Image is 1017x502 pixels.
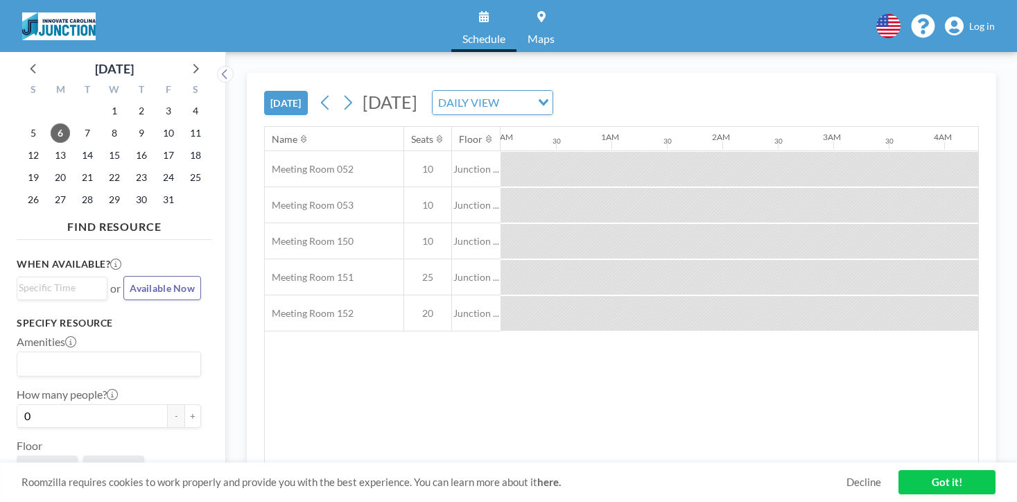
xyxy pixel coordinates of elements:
[123,276,201,300] button: Available Now
[132,168,151,187] span: Thursday, October 23, 2025
[186,168,205,187] span: Saturday, October 25, 2025
[553,137,561,146] div: 30
[265,199,354,211] span: Meeting Room 053
[601,132,619,142] div: 1AM
[846,476,881,489] a: Decline
[184,404,201,428] button: +
[105,123,124,143] span: Wednesday, October 8, 2025
[132,123,151,143] span: Thursday, October 9, 2025
[411,133,433,146] div: Seats
[945,17,995,36] a: Log in
[823,132,841,142] div: 3AM
[17,335,76,349] label: Amenities
[404,307,451,320] span: 20
[22,461,72,474] span: Junction ...
[404,235,451,248] span: 10
[17,317,201,329] h3: Specify resource
[404,199,451,211] span: 10
[168,404,184,428] button: -
[19,355,193,373] input: Search for option
[404,163,451,175] span: 10
[78,168,97,187] span: Tuesday, October 21, 2025
[452,235,501,248] span: Junction ...
[21,476,846,489] span: Roomzilla requires cookies to work properly and provide you with the best experience. You can lea...
[51,123,70,143] span: Monday, October 6, 2025
[885,137,894,146] div: 30
[452,163,501,175] span: Junction ...
[132,101,151,121] span: Thursday, October 2, 2025
[452,307,501,320] span: Junction ...
[17,277,107,298] div: Search for option
[47,82,74,100] div: M
[155,82,182,100] div: F
[452,199,501,211] span: Junction ...
[459,133,483,146] div: Floor
[264,91,308,115] button: [DATE]
[22,12,96,40] img: organization-logo
[78,123,97,143] span: Tuesday, October 7, 2025
[78,146,97,165] span: Tuesday, October 14, 2025
[182,82,209,100] div: S
[503,94,530,112] input: Search for option
[105,146,124,165] span: Wednesday, October 15, 2025
[20,82,47,100] div: S
[969,20,995,33] span: Log in
[452,271,501,284] span: Junction ...
[186,146,205,165] span: Saturday, October 18, 2025
[101,82,128,100] div: W
[433,91,553,114] div: Search for option
[265,271,354,284] span: Meeting Room 151
[89,461,139,474] span: Junction ...
[537,476,561,488] a: here.
[78,190,97,209] span: Tuesday, October 28, 2025
[272,133,297,146] div: Name
[159,190,178,209] span: Friday, October 31, 2025
[132,190,151,209] span: Thursday, October 30, 2025
[528,33,555,44] span: Maps
[17,214,212,234] h4: FIND RESOURCE
[462,33,505,44] span: Schedule
[774,137,783,146] div: 30
[110,282,121,295] span: or
[17,352,200,376] div: Search for option
[24,190,43,209] span: Sunday, October 26, 2025
[265,235,354,248] span: Meeting Room 150
[51,146,70,165] span: Monday, October 13, 2025
[934,132,952,142] div: 4AM
[128,82,155,100] div: T
[159,168,178,187] span: Friday, October 24, 2025
[265,163,354,175] span: Meeting Room 052
[51,168,70,187] span: Monday, October 20, 2025
[17,388,118,401] label: How many people?
[24,123,43,143] span: Sunday, October 5, 2025
[898,470,996,494] a: Got it!
[159,101,178,121] span: Friday, October 3, 2025
[19,280,99,295] input: Search for option
[74,82,101,100] div: T
[24,168,43,187] span: Sunday, October 19, 2025
[186,101,205,121] span: Saturday, October 4, 2025
[105,168,124,187] span: Wednesday, October 22, 2025
[712,132,730,142] div: 2AM
[159,123,178,143] span: Friday, October 10, 2025
[105,101,124,121] span: Wednesday, October 1, 2025
[186,123,205,143] span: Saturday, October 11, 2025
[24,146,43,165] span: Sunday, October 12, 2025
[95,59,134,78] div: [DATE]
[105,190,124,209] span: Wednesday, October 29, 2025
[132,146,151,165] span: Thursday, October 16, 2025
[404,271,451,284] span: 25
[435,94,502,112] span: DAILY VIEW
[490,132,513,142] div: 12AM
[130,282,195,294] span: Available Now
[663,137,672,146] div: 30
[17,439,42,453] label: Floor
[51,190,70,209] span: Monday, October 27, 2025
[363,92,417,112] span: [DATE]
[159,146,178,165] span: Friday, October 17, 2025
[265,307,354,320] span: Meeting Room 152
